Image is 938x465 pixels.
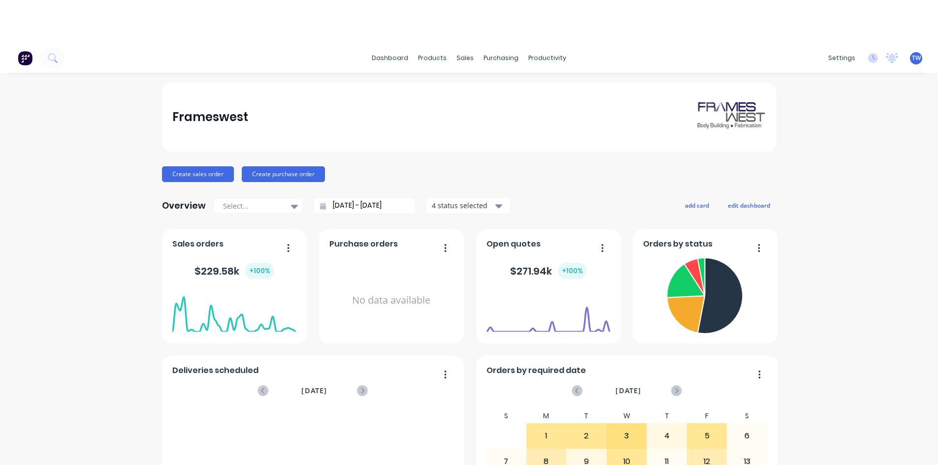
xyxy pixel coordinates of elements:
div: T [647,409,687,423]
div: + 100 % [558,263,587,279]
div: Frameswest [172,107,248,127]
div: S [727,409,767,423]
div: Overview [162,196,206,216]
span: Orders by required date [486,365,586,376]
div: 6 [727,424,767,448]
iframe: Intercom live chat [905,432,928,455]
div: 1 [527,424,566,448]
div: S [486,409,526,423]
img: Factory [18,51,32,65]
div: $ 229.58k [194,263,274,279]
a: dashboard [367,51,413,65]
div: products [413,51,452,65]
div: 2 [567,424,606,448]
div: $ 271.94k [510,263,587,279]
div: 3 [607,424,647,448]
button: edit dashboard [721,199,776,212]
button: Create purchase order [242,166,325,182]
img: Frameswest [697,100,766,134]
div: sales [452,51,479,65]
div: W [607,409,647,423]
div: + 100 % [245,263,274,279]
div: 5 [687,424,727,448]
button: 4 status selected [426,198,510,213]
span: [DATE] [615,385,641,396]
button: add card [679,199,715,212]
div: settings [823,51,860,65]
div: M [526,409,567,423]
span: Purchase orders [329,238,398,250]
span: Orders by status [643,238,712,250]
span: TW [912,54,921,62]
button: Create sales order [162,166,234,182]
div: 4 [647,424,686,448]
div: productivity [523,51,571,65]
div: T [566,409,607,423]
span: Sales orders [172,238,224,250]
span: [DATE] [301,385,327,396]
span: Open quotes [486,238,541,250]
div: purchasing [479,51,523,65]
div: No data available [329,254,453,347]
div: 4 status selected [432,200,494,211]
div: F [687,409,727,423]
